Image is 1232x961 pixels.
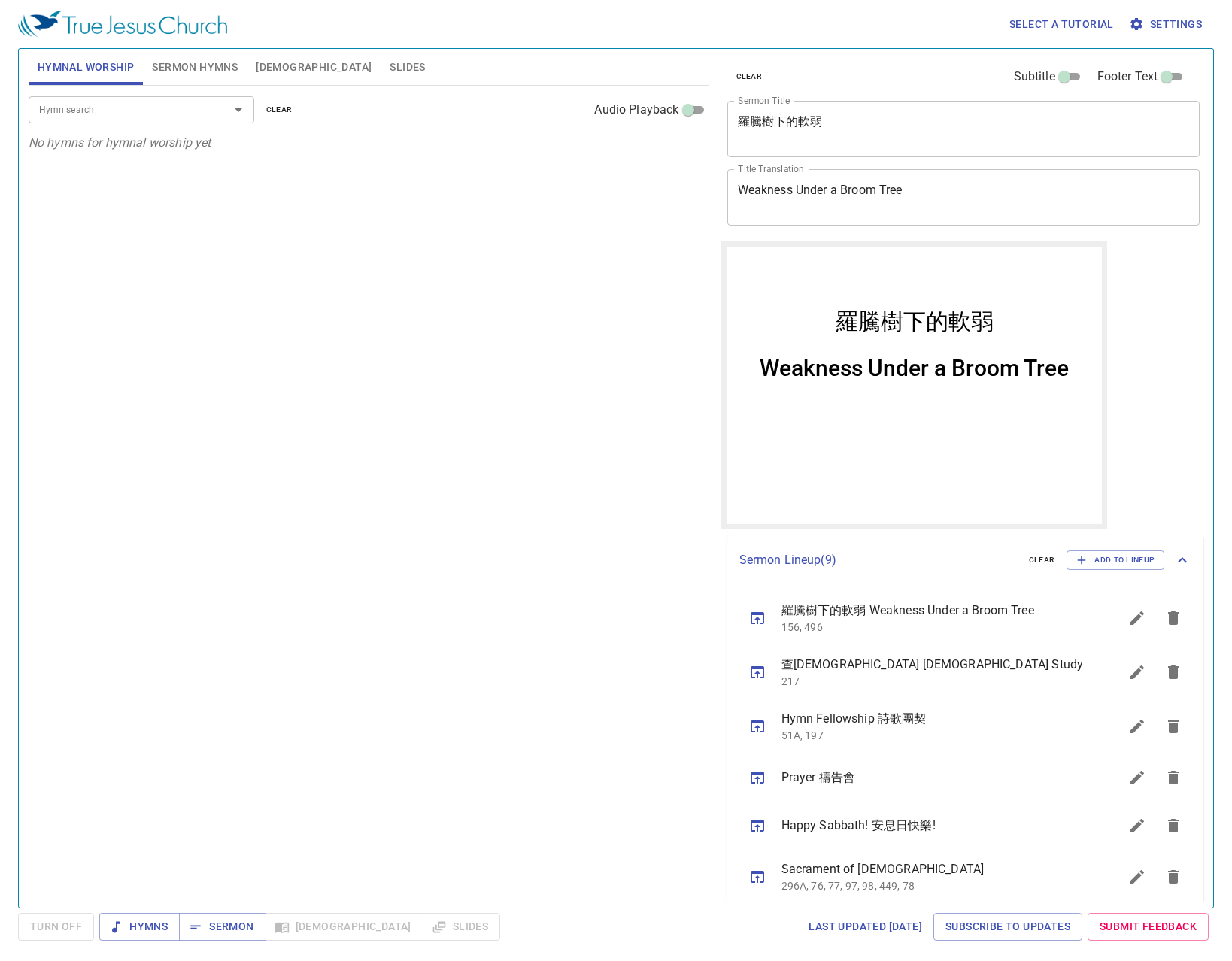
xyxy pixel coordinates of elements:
img: True Jesus Church [18,11,227,38]
span: 查[DEMOGRAPHIC_DATA] [DEMOGRAPHIC_DATA] Study [781,656,1084,674]
a: Subscribe to Updates [933,913,1082,941]
span: Sacrament of [DEMOGRAPHIC_DATA] [781,860,1084,878]
textarea: 羅騰樹下的軟弱 [738,114,1190,143]
p: 156, 496 [781,620,1084,635]
p: Sermon Lineup ( 9 ) [739,551,1017,569]
span: Select a tutorial [1009,15,1114,34]
a: Submit Feedback [1088,913,1209,941]
button: clear [1020,551,1064,569]
span: Sermon [191,917,253,936]
button: Open [228,99,249,120]
span: Prayer 禱告會 [781,768,1084,787]
span: Footer Text [1097,68,1158,86]
span: Happy Sabbath! 安息日快樂! [781,817,1084,835]
button: clear [727,68,772,86]
span: Audio Playback [594,101,678,119]
p: 296A, 76, 77, 97, 98, 449, 78 [781,878,1084,893]
span: 羅騰樹下的軟弱 Weakness Under a Broom Tree [781,602,1084,620]
span: Sermon Hymns [152,58,238,77]
button: Settings [1126,11,1208,38]
span: Subtitle [1014,68,1055,86]
i: No hymns for hymnal worship yet [29,135,211,150]
button: clear [257,101,302,119]
span: clear [1029,553,1055,567]
iframe: from-child [721,241,1107,529]
button: Sermon [179,913,266,941]
span: Last updated [DATE] [809,917,922,936]
p: 51A, 197 [781,728,1084,743]
button: Select a tutorial [1003,11,1120,38]
span: clear [266,103,293,117]
span: Submit Feedback [1100,917,1197,936]
span: Add to Lineup [1076,553,1155,567]
p: 217 [781,674,1084,689]
button: Hymns [99,913,180,941]
span: clear [736,70,763,83]
div: Sermon Lineup(9)clearAdd to Lineup [727,535,1204,585]
a: Last updated [DATE] [803,913,928,941]
span: Slides [390,58,425,77]
textarea: Weakness Under a Broom Tree [738,183,1190,211]
span: Hymns [111,917,168,936]
span: [DEMOGRAPHIC_DATA] [256,58,372,77]
span: Hymnal Worship [38,58,135,77]
span: Subscribe to Updates [945,917,1070,936]
span: Settings [1132,15,1202,34]
button: Add to Lineup [1067,550,1164,570]
span: Hymn Fellowship 詩歌團契 [781,710,1084,728]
